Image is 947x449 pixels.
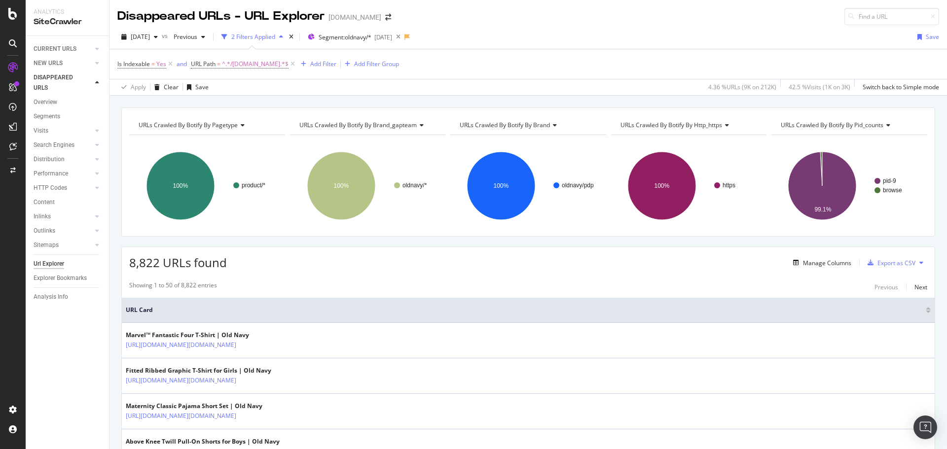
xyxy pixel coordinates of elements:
div: Inlinks [34,211,51,222]
text: oldnavy/* [402,182,427,189]
span: URLs Crawled By Botify By brand [460,121,550,129]
div: Add Filter [310,60,336,68]
h4: URLs Crawled By Botify By pagetype [137,117,276,133]
div: Previous [874,283,898,291]
div: Sitemaps [34,240,59,250]
span: URL Path [191,60,216,68]
div: Url Explorer [34,259,64,269]
text: 100% [333,182,349,189]
a: Search Engines [34,140,92,150]
a: NEW URLS [34,58,92,69]
text: oldnavy/pdp [562,182,594,189]
div: 2 Filters Applied [231,33,275,41]
a: DISAPPEARED URLS [34,72,92,93]
a: Overview [34,97,102,107]
button: Add Filter Group [341,58,399,70]
a: Analysis Info [34,292,102,302]
a: Distribution [34,154,92,165]
a: Explorer Bookmarks [34,273,102,283]
div: 4.36 % URLs ( 9K on 212K ) [708,83,776,91]
button: Segment:oldnavy/*[DATE] [304,29,392,45]
div: Outlinks [34,226,55,236]
button: Previous [170,29,209,45]
input: Find a URL [844,8,939,25]
div: times [287,32,295,42]
div: Performance [34,169,68,179]
text: https [723,182,735,189]
button: Switch back to Simple mode [859,79,939,95]
text: pid-9 [883,177,896,184]
span: Yes [156,57,166,71]
div: CURRENT URLS [34,44,76,54]
button: Apply [117,79,146,95]
svg: A chart. [771,143,926,229]
button: Previous [874,281,898,293]
div: Maternity Classic Pajama Short Set | Old Navy [126,402,279,411]
span: URLs Crawled By Botify By http_https [620,121,722,129]
h4: URLs Crawled By Botify By pid_counts [779,117,918,133]
a: Visits [34,126,92,136]
div: Visits [34,126,48,136]
div: Analytics [34,8,101,16]
div: arrow-right-arrow-left [385,14,391,21]
div: 42.5 % Visits ( 1K on 3K ) [789,83,850,91]
svg: A chart. [129,143,285,229]
text: product/* [242,182,265,189]
h4: URLs Crawled By Botify By http_https [619,117,758,133]
text: 99.1% [815,206,832,213]
a: Content [34,197,102,207]
div: Showing 1 to 50 of 8,822 entries [129,281,217,293]
div: HTTP Codes [34,183,67,193]
text: 100% [173,182,188,189]
a: Sitemaps [34,240,92,250]
button: Manage Columns [789,257,851,269]
span: = [151,60,155,68]
svg: A chart. [450,143,605,229]
div: Analysis Info [34,292,68,302]
button: Save [183,79,209,95]
a: [URL][DOMAIN_NAME][DOMAIN_NAME] [126,376,236,385]
div: Overview [34,97,57,107]
div: Content [34,197,55,207]
div: Search Engines [34,140,74,150]
span: vs [162,32,170,40]
div: Explorer Bookmarks [34,273,87,283]
div: [DOMAIN_NAME] [328,12,381,22]
button: Export as CSV [864,255,915,271]
div: Manage Columns [803,259,851,267]
div: [DATE] [374,33,392,41]
div: Open Intercom Messenger [913,415,937,439]
button: Add Filter [297,58,336,70]
div: Fitted Ribbed Graphic T-Shirt for Girls | Old Navy [126,366,279,375]
a: HTTP Codes [34,183,92,193]
span: 2025 Aug. 27th [131,33,150,41]
span: = [217,60,220,68]
svg: A chart. [611,143,765,229]
div: NEW URLS [34,58,63,69]
span: URL Card [126,306,923,314]
button: 2 Filters Applied [218,29,287,45]
button: [DATE] [117,29,162,45]
div: Add Filter Group [354,60,399,68]
span: Previous [170,33,197,41]
div: Export as CSV [877,259,915,267]
button: Save [913,29,939,45]
a: CURRENT URLS [34,44,92,54]
text: 100% [654,182,669,189]
span: URLs Crawled By Botify By pagetype [139,121,238,129]
a: [URL][DOMAIN_NAME][DOMAIN_NAME] [126,411,236,421]
div: Marvel™ Fantastic Four T-Shirt | Old Navy [126,331,279,340]
svg: A chart. [290,143,446,229]
div: Above Knee Twill Pull-On Shorts for Boys | Old Navy [126,437,280,446]
div: Segments [34,111,60,122]
div: Save [926,33,939,41]
span: URLs Crawled By Botify By pid_counts [781,121,883,129]
a: Outlinks [34,226,92,236]
h4: URLs Crawled By Botify By brand [458,117,597,133]
a: Segments [34,111,102,122]
a: [URL][DOMAIN_NAME][DOMAIN_NAME] [126,340,236,350]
